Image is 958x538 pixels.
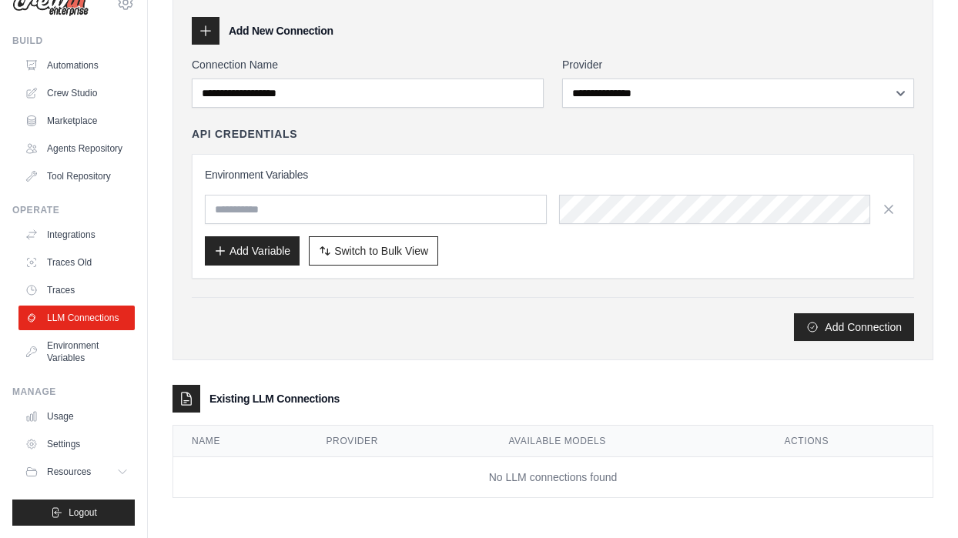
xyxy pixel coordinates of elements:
th: Actions [765,426,933,457]
button: Resources [18,459,135,484]
th: Available Models [490,426,765,457]
a: Agents Repository [18,136,135,161]
button: Add Variable [205,236,300,266]
a: Traces [18,278,135,302]
a: Automations [18,53,135,78]
h3: Existing LLM Connections [209,391,340,406]
a: Settings [18,432,135,456]
h3: Add New Connection [229,23,333,38]
a: Tool Repository [18,164,135,189]
th: Name [173,426,308,457]
a: Environment Variables [18,333,135,370]
a: LLM Connections [18,306,135,330]
span: Switch to Bulk View [334,243,428,259]
div: Manage [12,386,135,398]
div: Build [12,35,135,47]
a: Crew Studio [18,81,135,105]
div: Operate [12,204,135,216]
a: Marketplace [18,109,135,133]
button: Add Connection [794,313,914,341]
h4: API Credentials [192,126,297,142]
h3: Environment Variables [205,167,901,182]
th: Provider [308,426,491,457]
button: Logout [12,500,135,526]
a: Traces Old [18,250,135,275]
label: Provider [562,57,914,72]
span: Resources [47,466,91,478]
td: No LLM connections found [173,457,933,498]
span: Logout [69,506,97,519]
a: Usage [18,404,135,429]
button: Switch to Bulk View [309,236,438,266]
a: Integrations [18,222,135,247]
label: Connection Name [192,57,544,72]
